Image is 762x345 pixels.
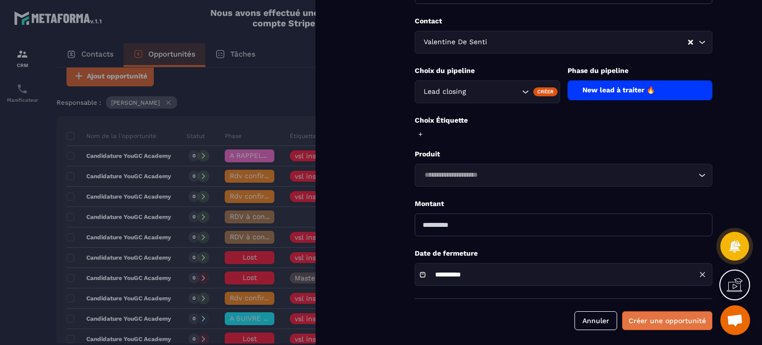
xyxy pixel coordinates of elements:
[421,170,696,181] input: Search for option
[415,66,560,75] p: Choix du pipeline
[415,199,712,208] p: Montant
[568,66,713,75] p: Phase du pipeline
[533,87,558,96] div: Créer
[421,37,489,48] span: Valentine De Senti
[415,31,712,54] div: Search for option
[468,86,519,97] input: Search for option
[622,311,712,330] button: Créer une opportunité
[415,249,712,258] p: Date de fermeture
[688,39,693,46] button: Clear Selected
[415,16,712,26] p: Contact
[415,116,712,125] p: Choix Étiquette
[421,86,468,97] span: Lead closing
[415,149,712,159] p: Produit
[415,164,712,187] div: Search for option
[574,311,617,330] button: Annuler
[415,80,560,103] div: Search for option
[720,305,750,335] div: Ouvrir le chat
[489,37,687,48] input: Search for option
